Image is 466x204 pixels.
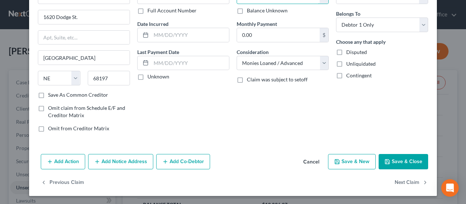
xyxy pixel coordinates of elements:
label: Consideration [237,48,269,56]
button: Add Co-Debtor [156,154,210,169]
span: Omit claim from Schedule E/F and Creditor Matrix [48,105,125,118]
span: Belongs To [336,11,360,17]
input: Apt, Suite, etc... [38,31,130,45]
label: Last Payment Date [137,48,179,56]
input: Enter address... [38,10,130,24]
input: MM/DD/YYYY [151,56,229,70]
label: Choose any that apply [336,38,386,46]
label: Balance Unknown [247,7,288,14]
input: 0.00 [237,28,320,42]
span: Disputed [346,49,367,55]
label: Save As Common Creditor [48,91,108,99]
button: Cancel [297,155,325,169]
label: Monthly Payment [237,20,277,28]
button: Save & New [328,154,376,169]
input: Enter zip... [88,71,130,85]
button: Previous Claim [41,175,84,190]
input: Enter city... [38,51,130,65]
span: Claim was subject to setoff [247,76,308,82]
button: Add Notice Address [88,154,153,169]
label: Unknown [147,73,169,80]
span: Omit from Creditor Matrix [48,125,109,131]
span: Contingent [346,72,372,78]
div: Open Intercom Messenger [441,179,459,197]
button: Next Claim [395,175,428,190]
label: Full Account Number [147,7,197,14]
button: Save & Close [379,154,428,169]
span: Unliquidated [346,61,376,67]
input: MM/DD/YYYY [151,28,229,42]
div: $ [320,28,328,42]
button: Add Action [41,154,85,169]
label: Date Incurred [137,20,169,28]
